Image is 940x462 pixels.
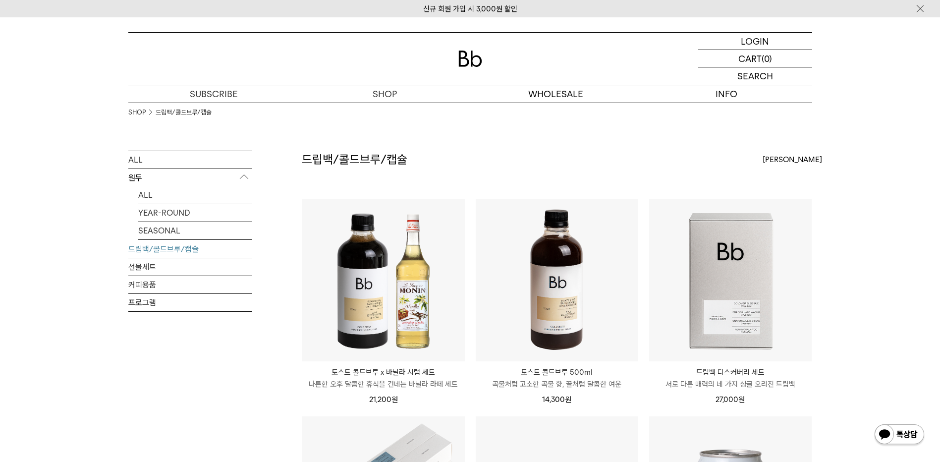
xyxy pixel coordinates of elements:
span: 14,300 [542,395,571,404]
p: 드립백 디스커버리 세트 [649,366,812,378]
a: 토스트 콜드브루 500ml 곡물처럼 고소한 곡물 향, 꿀처럼 달콤한 여운 [476,366,638,390]
p: 토스트 콜드브루 x 바닐라 시럽 세트 [302,366,465,378]
a: 드립백/콜드브루/캡슐 [128,240,252,258]
p: 원두 [128,169,252,187]
span: [PERSON_NAME] [763,154,822,166]
a: 토스트 콜드브루 x 바닐라 시럽 세트 나른한 오후 달콤한 휴식을 건네는 바닐라 라떼 세트 [302,366,465,390]
p: INFO [641,85,812,103]
span: 21,200 [369,395,398,404]
a: SHOP [299,85,470,103]
a: SHOP [128,108,146,117]
p: CART [738,50,762,67]
a: YEAR-ROUND [138,204,252,222]
img: 로고 [458,51,482,67]
a: LOGIN [698,33,812,50]
a: SEASONAL [138,222,252,239]
h2: 드립백/콜드브루/캡슐 [302,151,407,168]
p: WHOLESALE [470,85,641,103]
a: 선물세트 [128,258,252,276]
img: 카카오톡 채널 1:1 채팅 버튼 [874,423,925,447]
a: SUBSCRIBE [128,85,299,103]
a: 드립백/콜드브루/캡슐 [156,108,212,117]
img: 토스트 콜드브루 x 바닐라 시럽 세트 [302,199,465,361]
p: 토스트 콜드브루 500ml [476,366,638,378]
a: 드립백 디스커버리 세트 서로 다른 매력의 네 가지 싱글 오리진 드립백 [649,366,812,390]
span: 27,000 [716,395,745,404]
p: SEARCH [737,67,773,85]
a: 신규 회원 가입 시 3,000원 할인 [423,4,517,13]
span: 원 [738,395,745,404]
img: 토스트 콜드브루 500ml [476,199,638,361]
a: 프로그램 [128,294,252,311]
p: 서로 다른 매력의 네 가지 싱글 오리진 드립백 [649,378,812,390]
p: (0) [762,50,772,67]
p: LOGIN [741,33,769,50]
a: 커피용품 [128,276,252,293]
img: 드립백 디스커버리 세트 [649,199,812,361]
span: 원 [565,395,571,404]
a: CART (0) [698,50,812,67]
a: ALL [138,186,252,204]
p: 곡물처럼 고소한 곡물 향, 꿀처럼 달콤한 여운 [476,378,638,390]
a: ALL [128,151,252,169]
p: 나른한 오후 달콤한 휴식을 건네는 바닐라 라떼 세트 [302,378,465,390]
span: 원 [391,395,398,404]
